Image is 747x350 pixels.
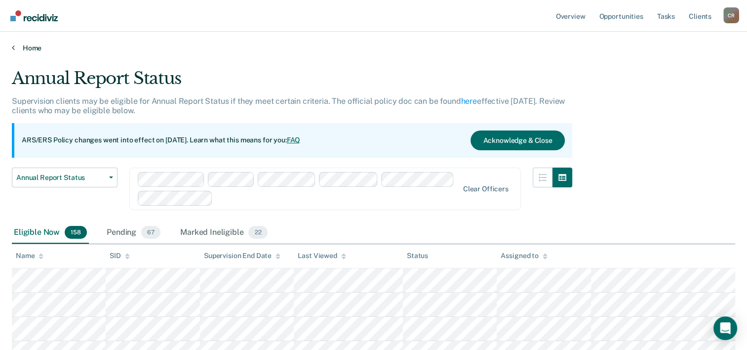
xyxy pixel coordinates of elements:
[178,222,269,244] div: Marked Ineligible22
[12,44,735,52] a: Home
[723,7,739,23] button: Profile dropdown button
[248,226,267,239] span: 22
[12,222,89,244] div: Eligible Now158
[65,226,87,239] span: 158
[723,7,739,23] div: C R
[471,131,564,150] button: Acknowledge & Close
[298,252,346,260] div: Last Viewed
[110,252,130,260] div: SID
[501,252,547,260] div: Assigned to
[12,96,565,115] p: Supervision clients may be eligible for Annual Report Status if they meet certain criteria. The o...
[204,252,280,260] div: Supervision End Date
[713,316,737,340] div: Open Intercom Messenger
[12,168,118,187] button: Annual Report Status
[141,226,160,239] span: 67
[22,135,300,145] p: ARS/ERS Policy changes went into effect on [DATE]. Learn what this means for you:
[407,252,428,260] div: Status
[461,96,477,106] a: here
[463,185,509,193] div: Clear officers
[287,136,301,144] a: FAQ
[16,252,43,260] div: Name
[16,174,105,182] span: Annual Report Status
[10,10,58,21] img: Recidiviz
[105,222,162,244] div: Pending67
[12,68,572,96] div: Annual Report Status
